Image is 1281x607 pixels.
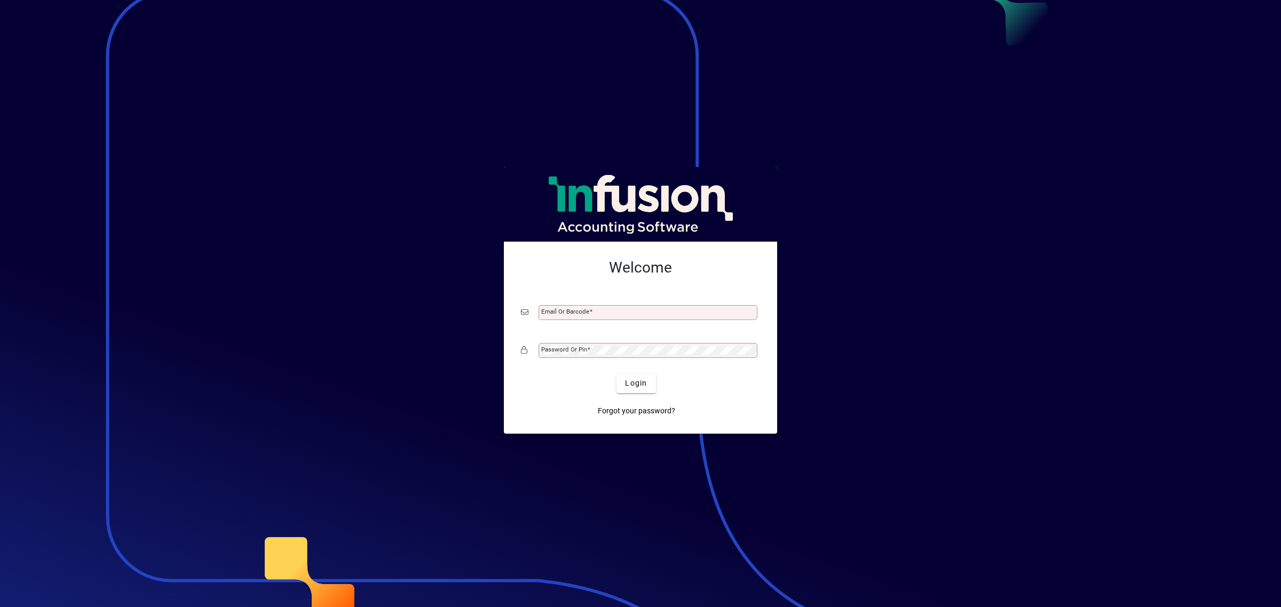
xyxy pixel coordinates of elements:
h2: Welcome [521,259,760,277]
span: Forgot your password? [598,405,675,417]
a: Forgot your password? [594,402,679,421]
span: Login [625,378,647,389]
mat-label: Email or Barcode [541,308,589,315]
button: Login [616,374,655,393]
mat-label: Password or Pin [541,346,587,353]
